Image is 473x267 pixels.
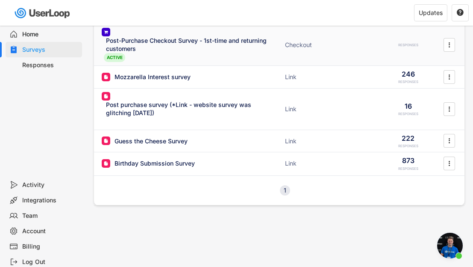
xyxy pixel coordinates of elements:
[449,40,450,49] text: 
[280,187,290,193] div: 1
[398,80,418,84] div: RESPONSES
[437,233,463,258] a: Open chat
[115,73,191,81] div: Mozzarella Interest survey
[285,105,370,113] div: Link
[104,53,125,62] div: ACTIVE
[398,144,418,148] div: RESPONSES
[445,134,453,147] button: 
[445,71,453,83] button: 
[22,258,79,266] div: Log Out
[405,101,412,111] div: 16
[449,159,450,168] text: 
[106,36,273,53] div: Post-Purchase Checkout Survey - 1st-time and returning customers
[106,101,273,117] div: Post purchase survey (*Link - website survey was glitching [DATE])
[22,30,79,39] div: Home
[449,72,450,81] text: 
[22,212,79,220] div: Team
[22,61,79,69] div: Responses
[22,181,79,189] div: Activity
[445,103,453,116] button: 
[449,136,450,145] text: 
[285,137,370,145] div: Link
[22,243,79,251] div: Billing
[445,157,453,170] button: 
[22,196,79,205] div: Integrations
[402,133,414,143] div: 222
[22,46,79,54] div: Surveys
[285,73,370,81] div: Link
[457,9,464,16] text: 
[398,166,418,171] div: RESPONSES
[285,159,370,168] div: Link
[402,156,414,165] div: 873
[13,4,73,22] img: userloop-logo-01.svg
[22,227,79,235] div: Account
[115,159,195,168] div: Birthday Submission Survey
[456,9,464,17] button: 
[398,43,418,47] div: RESPONSES
[115,137,188,145] div: Guess the Cheese Survey
[445,39,453,51] button: 
[402,69,415,79] div: 246
[285,41,370,49] div: Checkout
[398,112,418,116] div: RESPONSES
[449,104,450,113] text: 
[419,10,443,16] div: Updates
